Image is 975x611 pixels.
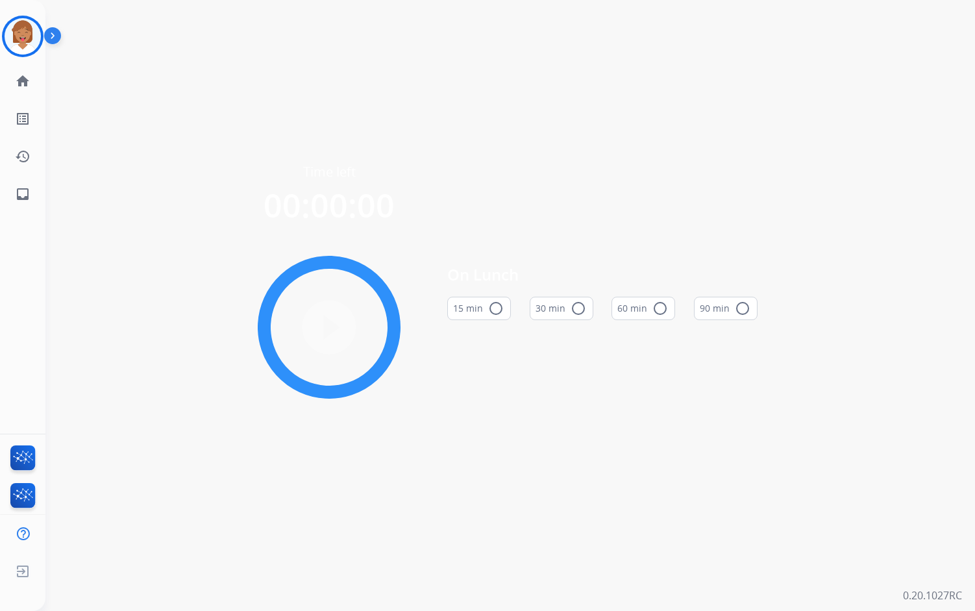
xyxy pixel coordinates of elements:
span: On Lunch [447,263,758,286]
mat-icon: list_alt [15,111,31,127]
button: 30 min [530,297,593,320]
p: 0.20.1027RC [903,588,962,603]
mat-icon: home [15,73,31,89]
mat-icon: inbox [15,186,31,202]
mat-icon: radio_button_unchecked [652,301,668,316]
button: 15 min [447,297,511,320]
mat-icon: history [15,149,31,164]
span: Time left [303,163,356,181]
button: 90 min [694,297,758,320]
span: 00:00:00 [264,183,395,227]
mat-icon: radio_button_unchecked [571,301,586,316]
button: 60 min [611,297,675,320]
img: avatar [5,18,41,55]
mat-icon: radio_button_unchecked [735,301,750,316]
mat-icon: radio_button_unchecked [488,301,504,316]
